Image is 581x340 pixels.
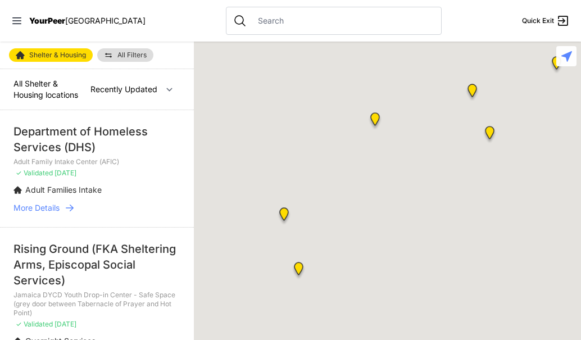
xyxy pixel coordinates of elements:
[13,124,180,155] div: Department of Homeless Services (DHS)
[522,14,570,28] a: Quick Exit
[16,169,53,177] span: ✓ Validated
[522,16,554,25] span: Quick Exit
[545,52,568,79] div: Bailey House, Inc.
[13,241,180,288] div: Rising Ground (FKA Sheltering Arms, Episcopal Social Services)
[97,48,153,62] a: All Filters
[16,320,53,328] span: ✓ Validated
[29,16,65,25] span: YourPeer
[287,257,310,284] div: Hamilton Senior Center
[65,16,146,25] span: [GEOGRAPHIC_DATA]
[364,108,387,135] div: Trinity Lutheran Church
[461,79,484,106] div: 820 MRT Residential Chemical Dependence Treatment Program
[251,15,434,26] input: Search
[13,79,78,99] span: All Shelter & Housing locations
[29,17,146,24] a: YourPeer[GEOGRAPHIC_DATA]
[13,157,180,166] p: Adult Family Intake Center (AFIC)
[9,48,93,62] a: Shelter & Housing
[55,169,76,177] span: [DATE]
[55,320,76,328] span: [DATE]
[29,52,86,58] span: Shelter & Housing
[13,202,60,214] span: More Details
[273,203,296,230] div: Administrative Office, No Walk-Ins
[25,185,102,194] span: Adult Families Intake
[13,202,180,214] a: More Details
[117,52,147,58] span: All Filters
[13,291,180,318] p: Jamaica DYCD Youth Drop-in Center - Safe Space (grey door between Tabernacle of Prayer and Hot Po...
